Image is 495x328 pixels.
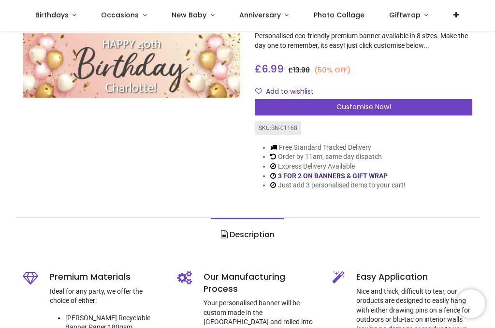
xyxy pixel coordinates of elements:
[336,102,391,112] span: Customise Now!
[288,65,310,75] span: £
[204,271,318,295] h5: Our Manufacturing Process
[314,10,364,20] span: Photo Collage
[270,143,406,153] li: Free Standard Tracked Delivery
[270,162,406,171] li: Express Delivery Available
[293,65,310,75] span: 13.98
[278,172,388,180] a: 3 FOR 2 ON BANNERS & GIFT WRAP
[456,289,485,318] iframe: Brevo live chat
[255,88,262,95] i: Add to wishlist
[314,65,351,75] small: (50% OFF)
[23,33,240,99] img: Happy 40th Birthday Banner - Pink & Gold Balloons
[389,10,421,20] span: Giftwrap
[50,271,163,283] h5: Premium Materials
[50,287,163,306] p: Ideal for any party, we offer the choice of either:
[35,10,69,20] span: Birthdays
[255,31,472,50] p: Personalised eco-friendly premium banner available in 8 sizes. Make the day one to remember, its ...
[255,62,284,76] span: £
[239,10,281,20] span: Anniversary
[270,181,406,190] li: Just add 3 personalised items to your cart!
[172,10,206,20] span: New Baby
[211,218,283,252] a: Description
[255,84,322,100] button: Add to wishlistAdd to wishlist
[262,62,284,76] span: 6.99
[255,121,301,135] div: SKU: BN-01168
[356,271,472,283] h5: Easy Application
[270,152,406,162] li: Order by 11am, same day dispatch
[101,10,139,20] span: Occasions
